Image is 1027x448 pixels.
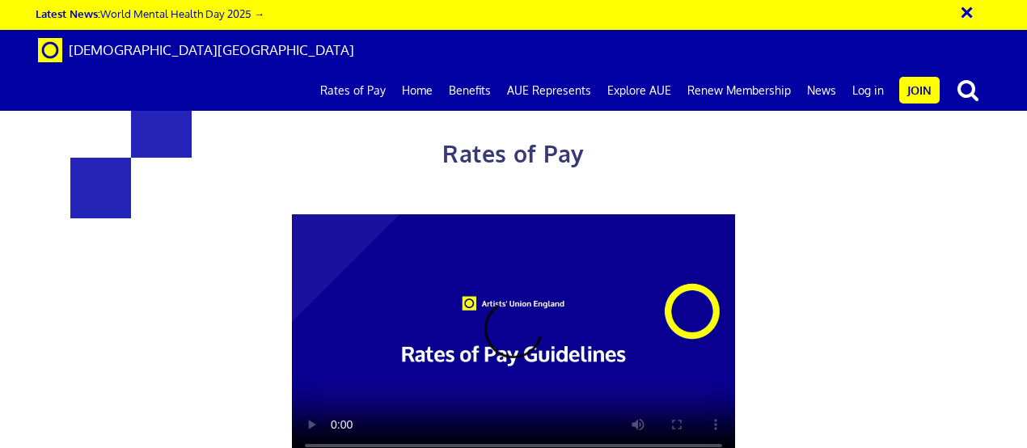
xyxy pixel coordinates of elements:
[312,70,394,111] a: Rates of Pay
[36,6,100,20] strong: Latest News:
[36,6,264,20] a: Latest News:World Mental Health Day 2025 →
[599,70,679,111] a: Explore AUE
[943,73,993,107] button: search
[442,139,584,168] span: Rates of Pay
[499,70,599,111] a: AUE Represents
[394,70,441,111] a: Home
[799,70,844,111] a: News
[26,30,366,70] a: Brand [DEMOGRAPHIC_DATA][GEOGRAPHIC_DATA]
[441,70,499,111] a: Benefits
[899,77,940,104] a: Join
[69,41,354,58] span: [DEMOGRAPHIC_DATA][GEOGRAPHIC_DATA]
[844,70,892,111] a: Log in
[679,70,799,111] a: Renew Membership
